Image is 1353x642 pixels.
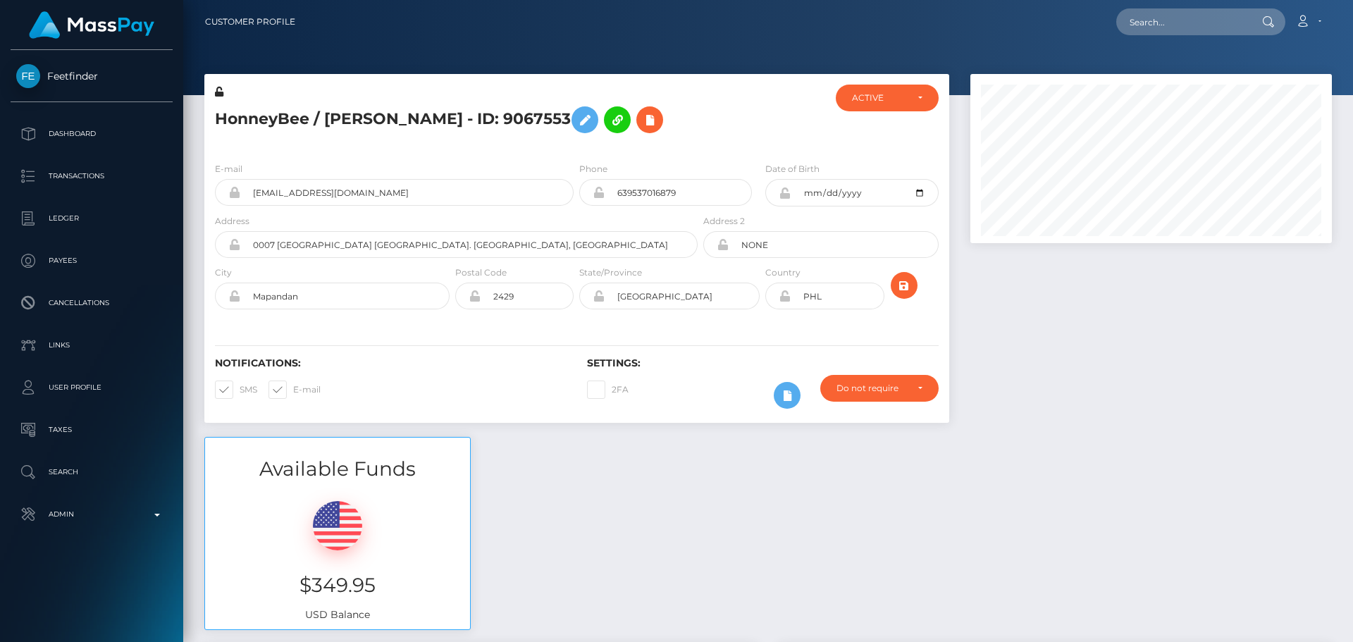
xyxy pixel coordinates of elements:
[11,243,173,278] a: Payees
[587,381,629,399] label: 2FA
[11,116,173,152] a: Dashboard
[16,250,167,271] p: Payees
[1116,8,1249,35] input: Search...
[16,462,167,483] p: Search
[16,504,167,525] p: Admin
[11,412,173,447] a: Taxes
[215,99,690,140] h5: HonneyBee / [PERSON_NAME] - ID: 9067553
[11,497,173,532] a: Admin
[765,266,801,279] label: Country
[215,163,242,175] label: E-mail
[16,377,167,398] p: User Profile
[587,357,938,369] h6: Settings:
[11,70,173,82] span: Feetfinder
[703,215,745,228] label: Address 2
[205,483,470,629] div: USD Balance
[11,201,173,236] a: Ledger
[11,370,173,405] a: User Profile
[16,335,167,356] p: Links
[11,285,173,321] a: Cancellations
[215,357,566,369] h6: Notifications:
[16,64,40,88] img: Feetfinder
[16,208,167,229] p: Ledger
[11,328,173,363] a: Links
[215,215,249,228] label: Address
[455,266,507,279] label: Postal Code
[268,381,321,399] label: E-mail
[852,92,906,104] div: ACTIVE
[836,85,939,111] button: ACTIVE
[16,166,167,187] p: Transactions
[215,266,232,279] label: City
[11,159,173,194] a: Transactions
[215,381,257,399] label: SMS
[836,383,906,394] div: Do not require
[579,266,642,279] label: State/Province
[29,11,154,39] img: MassPay Logo
[579,163,607,175] label: Phone
[16,419,167,440] p: Taxes
[205,455,470,483] h3: Available Funds
[313,501,362,550] img: USD.png
[820,375,939,402] button: Do not require
[205,7,295,37] a: Customer Profile
[765,163,820,175] label: Date of Birth
[16,292,167,314] p: Cancellations
[216,572,459,599] h3: $349.95
[16,123,167,144] p: Dashboard
[11,455,173,490] a: Search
